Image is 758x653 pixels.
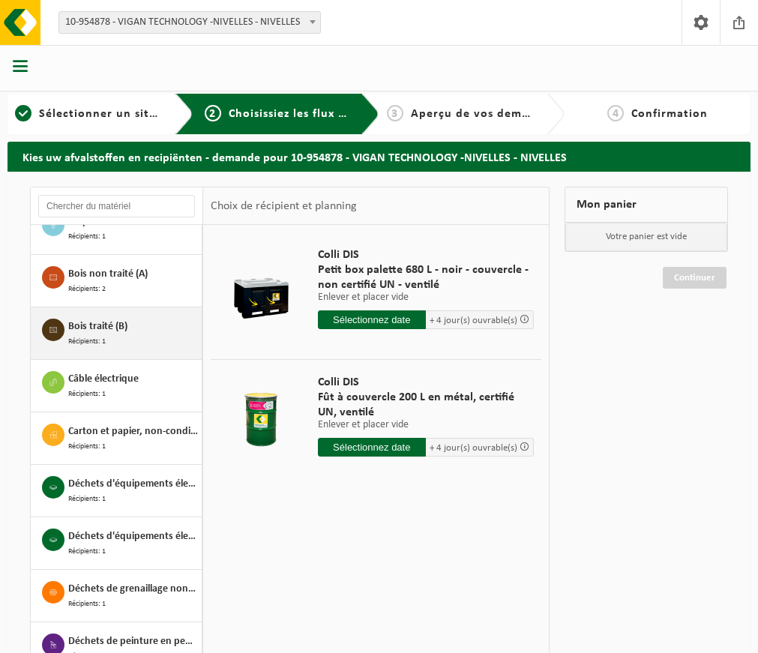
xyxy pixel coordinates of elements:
span: 10-954878 - VIGAN TECHNOLOGY -NIVELLES - NIVELLES [58,11,321,34]
button: Déchets d'équipements électriques et électroniques - Sans tubes cathodiques Récipients: 1 [31,517,202,570]
button: Ampoules contenant du mercure Récipients: 1 [31,202,202,255]
span: Bois non traité (A) [68,266,148,283]
p: Enlever et placer vide [318,420,535,430]
button: Bois non traité (A) Récipients: 2 [31,255,202,307]
span: Récipients: 2 [68,283,106,295]
span: Sélectionner un site ici [39,108,173,120]
a: Continuer [663,267,727,289]
span: Récipients: 1 [68,388,106,400]
span: Récipients: 1 [68,230,106,243]
span: Colli DIS [318,375,535,390]
p: Votre panier est vide [565,223,727,251]
p: Enlever et placer vide [318,292,535,303]
span: 1 [15,105,31,121]
span: Bois traité (B) [68,319,127,335]
input: Sélectionnez date [318,310,426,329]
span: Récipients: 1 [68,598,106,610]
span: Récipients: 1 [68,440,106,453]
span: Carton et papier, non-conditionné (industriel) [68,424,198,440]
span: Déchets d'équipements électriques et électroniques - gros produits blancs (ménagers) [68,476,198,493]
span: Aperçu de vos demandes [411,108,556,120]
div: Choix de récipient et planning [203,187,364,225]
span: 2 [205,105,221,121]
span: Récipients: 1 [68,493,106,505]
span: Récipients: 1 [68,335,106,348]
button: Déchets de grenaillage non-combustibles Récipients: 1 [31,570,202,622]
span: + 4 jour(s) ouvrable(s) [430,443,517,453]
a: 1Sélectionner un site ici [15,105,163,123]
span: Colli DIS [318,247,535,262]
button: Câble électrique Récipients: 1 [31,360,202,412]
button: Carton et papier, non-conditionné (industriel) Récipients: 1 [31,412,202,465]
span: Déchets de peinture en petits emballages [68,634,198,650]
span: Petit box palette 680 L - noir - couvercle - non certifié UN - ventilé [318,262,535,292]
div: Mon panier [565,187,728,223]
span: 4 [607,105,624,121]
span: Fût à couvercle 200 L en métal, certifié UN, ventilé [318,390,535,420]
h2: Kies uw afvalstoffen en recipiënten - demande pour 10-954878 - VIGAN TECHNOLOGY -NIVELLES - NIVELLES [7,142,751,171]
button: Bois traité (B) Récipients: 1 [31,307,202,360]
input: Chercher du matériel [38,195,195,217]
span: Déchets de grenaillage non-combustibles [68,581,198,598]
span: + 4 jour(s) ouvrable(s) [430,316,517,325]
span: Récipients: 1 [68,545,106,558]
span: Confirmation [631,108,708,120]
span: Câble électrique [68,371,139,388]
span: 3 [387,105,403,121]
span: Choisissiez les flux de déchets et récipients [229,108,478,120]
span: Déchets d'équipements électriques et électroniques - Sans tubes cathodiques [68,529,198,545]
input: Sélectionnez date [318,438,426,457]
span: 10-954878 - VIGAN TECHNOLOGY -NIVELLES - NIVELLES [59,12,320,33]
button: Déchets d'équipements électriques et électroniques - gros produits blancs (ménagers) Récipients: 1 [31,465,202,517]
